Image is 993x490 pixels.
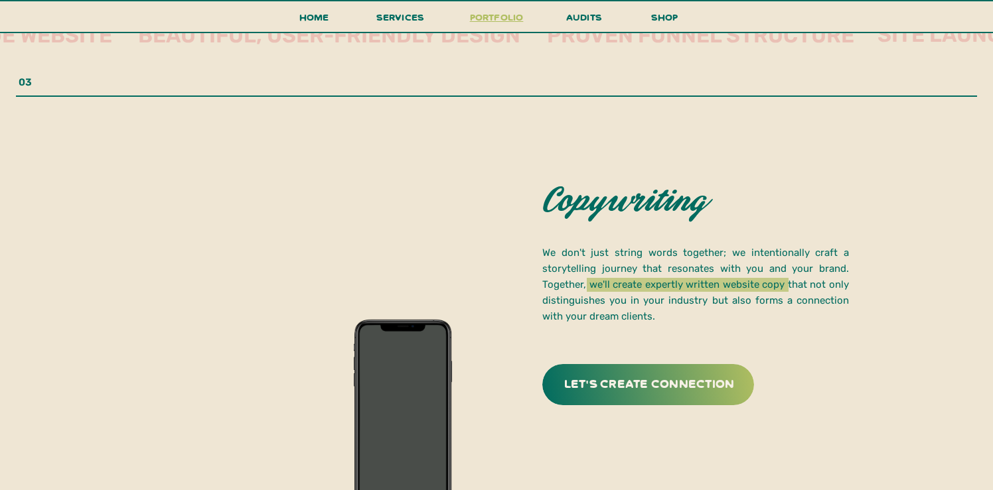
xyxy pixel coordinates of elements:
a: Let's create connection [544,373,754,393]
h2: Copywriting [542,184,775,219]
a: shop [633,9,696,32]
a: services [372,9,428,33]
span: services [376,11,425,23]
a: audits [564,9,604,32]
p: 03 [19,74,152,91]
p: We don't just string words together; we intentionally craft a storytelling journey that resonates... [542,245,849,329]
a: portfolio [465,9,528,33]
a: Home [293,9,335,33]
